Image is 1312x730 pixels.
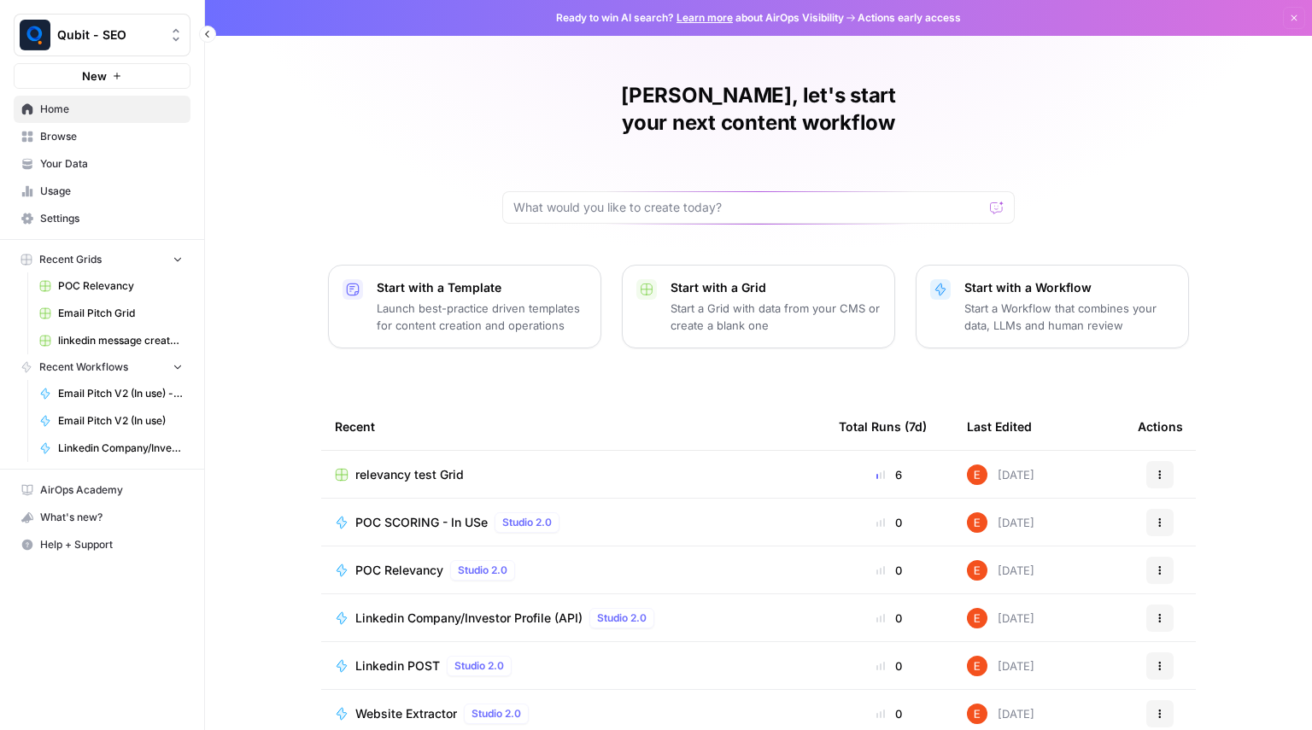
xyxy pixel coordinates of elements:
[355,610,583,627] span: Linkedin Company/Investor Profile (API)
[14,96,190,123] a: Home
[14,178,190,205] a: Usage
[967,560,1034,581] div: [DATE]
[858,10,961,26] span: Actions early access
[671,300,881,334] p: Start a Grid with data from your CMS or create a blank one
[20,20,50,50] img: Qubit - SEO Logo
[839,466,940,483] div: 6
[454,658,504,674] span: Studio 2.0
[32,272,190,300] a: POC Relevancy
[839,610,940,627] div: 0
[14,531,190,558] button: Help + Support
[839,514,940,531] div: 0
[15,505,190,530] div: What's new?
[839,562,940,579] div: 0
[471,706,521,721] span: Studio 2.0
[458,563,507,578] span: Studio 2.0
[14,63,190,89] button: New
[967,656,1034,676] div: [DATE]
[967,464,1034,485] div: [DATE]
[839,403,927,450] div: Total Runs (7d)
[58,306,183,321] span: Email Pitch Grid
[964,279,1174,296] p: Start with a Workflow
[967,608,1034,628] div: [DATE]
[355,657,440,675] span: Linkedin POST
[355,562,443,579] span: POC Relevancy
[967,512,987,533] img: ajf8yqgops6ssyjpn8789yzw4nvp
[39,359,128,375] span: Recent Workflows
[335,403,811,450] div: Recent
[967,560,987,581] img: ajf8yqgops6ssyjpn8789yzw4nvp
[967,403,1032,450] div: Last Edited
[14,247,190,272] button: Recent Grids
[335,656,811,676] a: Linkedin POSTStudio 2.0
[58,386,183,401] span: Email Pitch V2 (In use) - Personalisation 1st
[14,354,190,380] button: Recent Workflows
[502,82,1015,137] h1: [PERSON_NAME], let's start your next content workflow
[513,199,983,216] input: What would you like to create today?
[335,608,811,628] a: Linkedin Company/Investor Profile (API)Studio 2.0
[58,441,183,456] span: Linkedin Company/Investor Profile (API)
[39,252,102,267] span: Recent Grids
[839,657,940,675] div: 0
[967,704,987,724] img: ajf8yqgops6ssyjpn8789yzw4nvp
[14,150,190,178] a: Your Data
[14,123,190,150] a: Browse
[556,10,844,26] span: Ready to win AI search? about AirOps Visibility
[377,279,587,296] p: Start with a Template
[32,435,190,462] a: Linkedin Company/Investor Profile (API)
[32,407,190,435] a: Email Pitch V2 (In use)
[502,515,552,530] span: Studio 2.0
[967,704,1034,724] div: [DATE]
[40,184,183,199] span: Usage
[967,464,987,485] img: ajf8yqgops6ssyjpn8789yzw4nvp
[355,705,457,722] span: Website Extractor
[676,11,733,24] a: Learn more
[32,300,190,327] a: Email Pitch Grid
[14,14,190,56] button: Workspace: Qubit - SEO
[377,300,587,334] p: Launch best-practice driven templates for content creation and operations
[335,704,811,724] a: Website ExtractorStudio 2.0
[967,512,1034,533] div: [DATE]
[32,327,190,354] a: linkedin message creator [PERSON_NAME]
[671,279,881,296] p: Start with a Grid
[58,278,183,294] span: POC Relevancy
[916,265,1189,348] button: Start with a WorkflowStart a Workflow that combines your data, LLMs and human review
[58,413,183,429] span: Email Pitch V2 (In use)
[40,129,183,144] span: Browse
[622,265,895,348] button: Start with a GridStart a Grid with data from your CMS or create a blank one
[967,608,987,628] img: ajf8yqgops6ssyjpn8789yzw4nvp
[839,705,940,722] div: 0
[355,514,488,531] span: POC SCORING - In USe
[40,537,183,552] span: Help + Support
[355,466,464,483] span: relevancy test Grid
[14,476,190,504] a: AirOps Academy
[58,333,183,348] span: linkedin message creator [PERSON_NAME]
[57,26,161,44] span: Qubit - SEO
[1138,403,1183,450] div: Actions
[335,512,811,533] a: POC SCORING - In USeStudio 2.0
[335,560,811,581] a: POC RelevancyStudio 2.0
[40,482,183,498] span: AirOps Academy
[32,380,190,407] a: Email Pitch V2 (In use) - Personalisation 1st
[328,265,601,348] button: Start with a TemplateLaunch best-practice driven templates for content creation and operations
[40,211,183,226] span: Settings
[40,102,183,117] span: Home
[40,156,183,172] span: Your Data
[597,610,647,626] span: Studio 2.0
[964,300,1174,334] p: Start a Workflow that combines your data, LLMs and human review
[335,466,811,483] a: relevancy test Grid
[14,504,190,531] button: What's new?
[967,656,987,676] img: ajf8yqgops6ssyjpn8789yzw4nvp
[82,67,107,85] span: New
[14,205,190,232] a: Settings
